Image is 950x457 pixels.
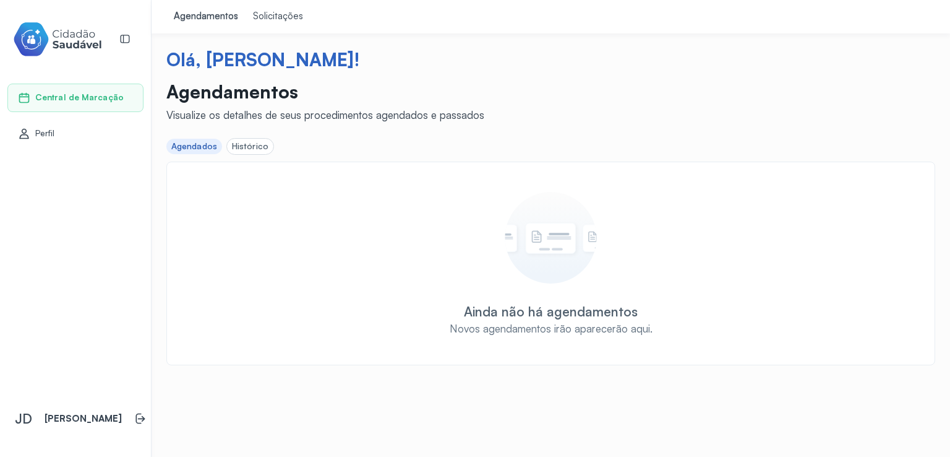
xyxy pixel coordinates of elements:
[35,128,55,139] span: Perfil
[505,192,597,284] img: Um círculo com um card representando um estado vazio.
[35,92,124,103] span: Central de Marcação
[15,411,32,427] span: JD
[18,92,133,104] a: Central de Marcação
[253,11,303,23] div: Solicitações
[166,48,935,71] div: Olá, [PERSON_NAME]!
[171,141,217,152] div: Agendados
[18,128,133,140] a: Perfil
[450,322,653,335] div: Novos agendamentos irão aparecerão aqui.
[166,108,484,121] div: Visualize os detalhes de seus procedimentos agendados e passados
[464,303,638,320] div: Ainda não há agendamentos
[166,81,484,103] p: Agendamentos
[13,20,102,59] img: cidadao-saudavel-filled-logo.svg
[232,141,268,152] div: Histórico
[174,11,238,23] div: Agendamentos
[45,413,122,425] p: [PERSON_NAME]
